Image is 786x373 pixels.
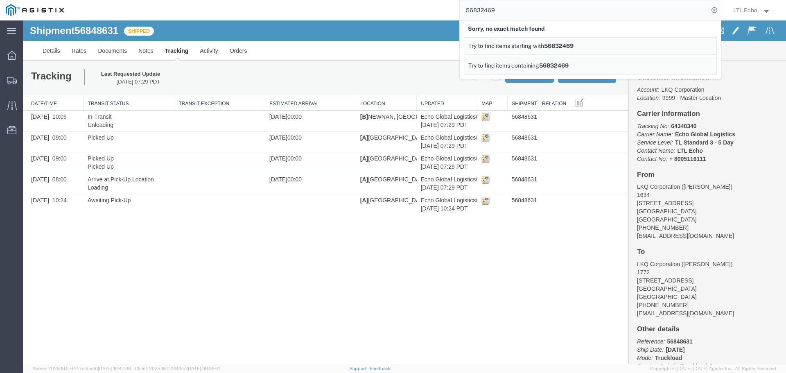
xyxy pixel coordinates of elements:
[614,102,646,109] i: Tracking No:
[643,326,662,332] b: [DATE]
[78,58,137,66] span: [DATE] 07:29 PDT
[337,114,345,120] b: [A]
[485,111,515,132] td: 56848631
[333,132,394,153] td: [GEOGRAPHIC_DATA], [GEOGRAPHIC_DATA], [GEOGRAPHIC_DATA]
[6,4,64,16] img: logo
[333,153,394,174] td: [GEOGRAPHIC_DATA], [GEOGRAPHIC_DATA], [GEOGRAPHIC_DATA]
[614,162,755,219] address: LKQ Corporation ([PERSON_NAME]) 1634 [STREET_ADDRESS] [GEOGRAPHIC_DATA] [PHONE_NUMBER] [EMAIL_ADD...
[394,153,454,174] td: Echo Global Logistics/LTL Echo [DATE] 07:29 PDT
[110,20,136,40] a: Notes
[61,90,151,111] td: In-Transit
[246,93,279,99] span: [DATE]
[637,342,695,349] span: Agistix Truckload S...
[8,176,44,183] span: [DATE] 10:24
[458,134,467,142] img: map_icon.gif
[485,75,515,90] th: Shipment No.: activate to sort column ascending
[614,196,674,202] span: [GEOGRAPHIC_DATA]
[654,127,680,133] b: LTL Echo
[458,176,467,184] img: map_icon.gif
[614,334,630,341] i: Mode:
[187,366,220,371] span: [DATE] 09:39:01
[136,20,172,40] a: Tracking
[394,132,454,153] td: Echo Global Logistics/LTL Echo [DATE] 07:29 PDT
[33,366,131,371] span: Server: 2025.19.0-d447cefac8f
[394,90,454,111] td: Echo Global Logistics/LTL Echo [DATE] 07:29 PDT
[171,20,201,40] a: Activity
[614,74,637,81] i: Location:
[337,156,345,162] b: [A]
[264,135,279,141] span: 00:00
[43,20,70,40] a: Rates
[614,65,755,81] p: 9999 - Master Location
[333,174,394,194] td: [GEOGRAPHIC_DATA], [GEOGRAPHIC_DATA], [GEOGRAPHIC_DATA]
[614,151,755,158] h4: From
[264,93,279,99] span: 00:00
[61,174,151,194] td: Awaiting Pick-Up
[61,111,151,132] td: Picked Up
[460,0,709,20] input: Search for shipment number, reference number
[614,135,644,142] i: Contact No:
[468,62,539,69] span: Try to find items containing
[333,90,394,111] td: NEWNAN, [GEOGRAPHIC_DATA], [GEOGRAPHIC_DATA]
[8,114,44,120] span: [DATE] 09:00
[549,75,564,90] button: Manage table columns
[242,75,333,90] th: Estimated Arrival: activate to sort column ascending
[614,318,642,324] i: Reference:
[394,75,454,90] th: Updated: activate to sort column ascending
[485,132,515,153] td: 56848631
[65,164,85,170] span: Loading
[614,228,755,235] h4: To
[264,156,279,162] span: 00:00
[65,143,91,149] span: Picked Up
[614,111,650,117] i: Carrier Name:
[8,48,74,65] h1: Tracking
[646,135,683,142] b: + 8005116111
[454,75,485,90] th: Map: activate to sort column ascending
[61,75,151,90] th: Transit Status: activate to sort column ascending
[482,48,531,62] button: Email Tracking
[650,365,776,372] span: Copyright © [DATE]-[DATE] Agistix Inc., All Rights Reserved
[78,50,137,58] span: Last Requested Update
[468,43,544,49] span: Try to find items starting with
[733,5,775,15] button: LTL Echo
[614,127,652,133] i: Contact Name:
[8,93,44,99] span: [DATE] 10:09
[485,153,515,174] td: 56848631
[733,6,757,15] span: LTL Echo
[350,366,370,371] a: Support
[246,156,279,162] span: [DATE]
[458,113,467,122] img: map_icon.gif
[539,62,569,69] span: 56832469
[246,135,279,141] span: [DATE]
[614,66,636,72] i: Account:
[337,93,345,99] b: [B]
[337,176,345,183] b: [A]
[370,366,391,371] a: Feedback
[632,334,659,341] b: Truckload
[98,366,131,371] span: [DATE] 10:47:06
[61,153,151,174] td: Arrive at Pick-Up Location
[485,90,515,111] td: 56848631
[544,43,574,49] span: 56832469
[23,20,786,364] iframe: To enrich screen reader interactions, please activate Accessibility in Grammarly extension settings
[464,20,717,37] div: Sorry, no exact match found
[614,90,755,97] h4: Carrier Information
[458,155,467,163] img: map_icon.gif
[614,53,755,61] h4: Customer Information
[135,366,220,371] span: Client: 2025.19.0-129fbcf
[614,326,641,332] i: Ship Date:
[535,48,593,62] button: Add New Tracking
[614,305,755,313] h4: Other details
[246,114,279,120] span: [DATE]
[644,318,669,324] b: 56848631
[652,111,712,117] b: Echo Global Logistics
[333,111,394,132] td: [GEOGRAPHIC_DATA], [GEOGRAPHIC_DATA], [GEOGRAPHIC_DATA]
[614,342,635,349] i: Creator:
